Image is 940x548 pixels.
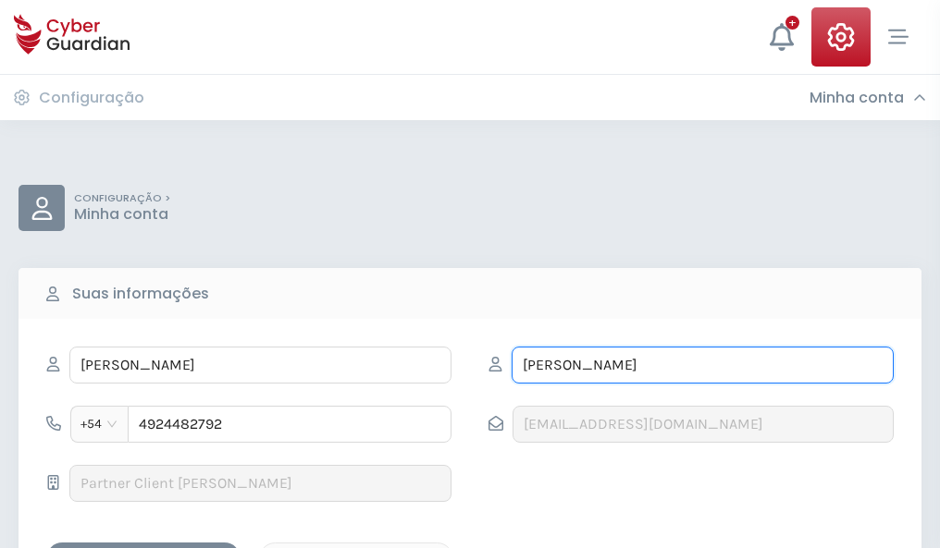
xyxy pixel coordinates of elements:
[39,89,144,107] h3: Configuração
[72,283,209,305] b: Suas informações
[810,89,926,107] div: Minha conta
[80,410,118,438] span: +54
[74,192,170,205] p: CONFIGURAÇÃO >
[785,16,799,30] div: +
[810,89,904,107] h3: Minha conta
[74,205,170,224] p: Minha conta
